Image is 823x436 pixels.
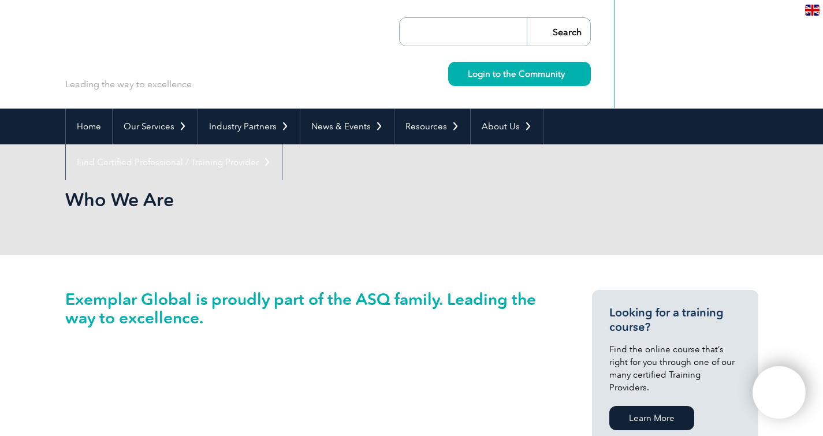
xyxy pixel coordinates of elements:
[805,5,820,16] img: en
[565,70,571,77] img: svg+xml;nitro-empty-id=MzU1OjIyMw==-1;base64,PHN2ZyB2aWV3Qm94PSIwIDAgMTEgMTEiIHdpZHRoPSIxMSIgaGVp...
[609,406,694,430] a: Learn More
[609,305,741,334] h3: Looking for a training course?
[394,109,470,144] a: Resources
[66,144,282,180] a: Find Certified Professional / Training Provider
[65,290,550,327] h2: Exemplar Global is proudly part of the ASQ family. Leading the way to excellence.
[65,191,550,209] h2: Who We Are
[113,109,198,144] a: Our Services
[527,18,590,46] input: Search
[609,343,741,394] p: Find the online course that’s right for you through one of our many certified Training Providers.
[471,109,543,144] a: About Us
[65,78,192,91] p: Leading the way to excellence
[300,109,394,144] a: News & Events
[448,62,591,86] a: Login to the Community
[765,378,794,407] img: svg+xml;nitro-empty-id=OTA2OjExNg==-1;base64,PHN2ZyB2aWV3Qm94PSIwIDAgNDAwIDQwMCIgd2lkdGg9IjQwMCIg...
[66,109,112,144] a: Home
[198,109,300,144] a: Industry Partners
